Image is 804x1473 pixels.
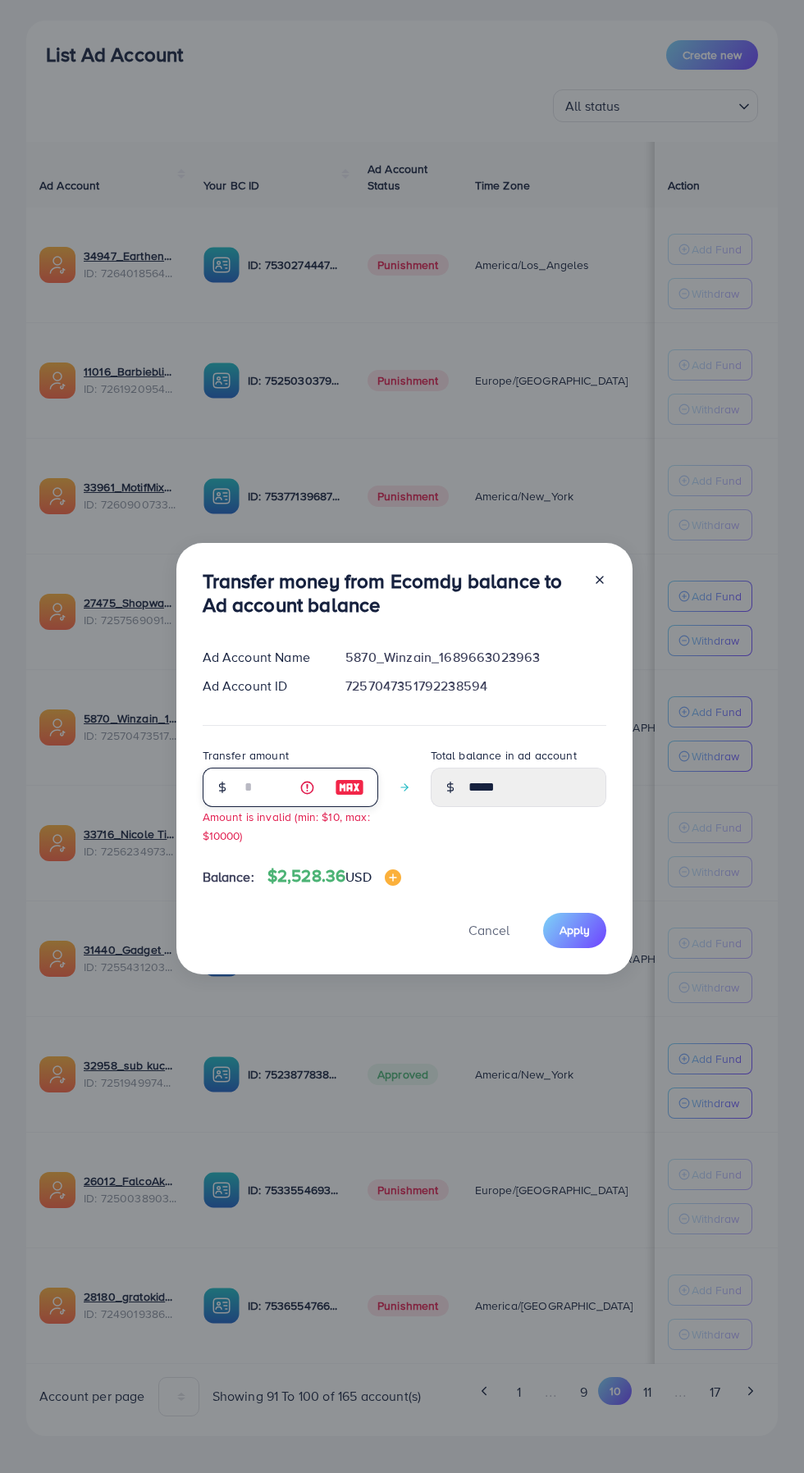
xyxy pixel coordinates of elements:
span: Cancel [468,921,509,939]
label: Transfer amount [203,747,289,764]
span: Apply [560,922,590,938]
img: image [385,869,401,886]
button: Apply [543,913,606,948]
div: 5870_Winzain_1689663023963 [332,648,619,667]
span: Balance: [203,868,254,887]
button: Cancel [448,913,530,948]
label: Total balance in ad account [431,747,577,764]
div: Ad Account ID [190,677,333,695]
small: Amount is invalid (min: $10, max: $10000) [203,809,370,843]
h4: $2,528.36 [267,866,401,887]
div: Ad Account Name [190,648,333,667]
h3: Transfer money from Ecomdy balance to Ad account balance [203,569,580,617]
img: image [335,778,364,797]
div: 7257047351792238594 [332,677,619,695]
span: USD [345,868,371,886]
